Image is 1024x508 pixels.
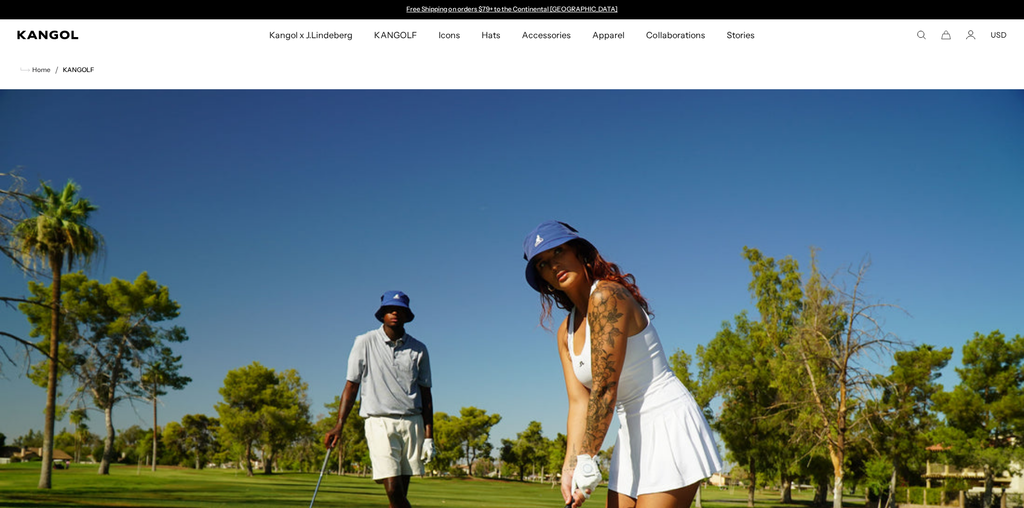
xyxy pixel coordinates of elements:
[941,30,951,40] button: Cart
[374,19,417,51] span: KANGOLF
[646,19,705,51] span: Collaborations
[991,30,1007,40] button: USD
[428,19,471,51] a: Icons
[727,19,755,51] span: Stories
[471,19,511,51] a: Hats
[17,31,178,39] a: Kangol
[51,63,59,76] li: /
[63,66,94,74] a: KANGOLF
[511,19,582,51] a: Accessories
[402,5,623,14] div: 1 of 2
[482,19,500,51] span: Hats
[402,5,623,14] div: Announcement
[402,5,623,14] slideshow-component: Announcement bar
[406,5,618,13] a: Free Shipping on orders $79+ to the Continental [GEOGRAPHIC_DATA]
[363,19,427,51] a: KANGOLF
[966,30,976,40] a: Account
[269,19,353,51] span: Kangol x J.Lindeberg
[439,19,460,51] span: Icons
[716,19,765,51] a: Stories
[30,66,51,74] span: Home
[582,19,635,51] a: Apparel
[259,19,364,51] a: Kangol x J.Lindeberg
[635,19,715,51] a: Collaborations
[592,19,625,51] span: Apparel
[20,65,51,75] a: Home
[916,30,926,40] summary: Search here
[522,19,571,51] span: Accessories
